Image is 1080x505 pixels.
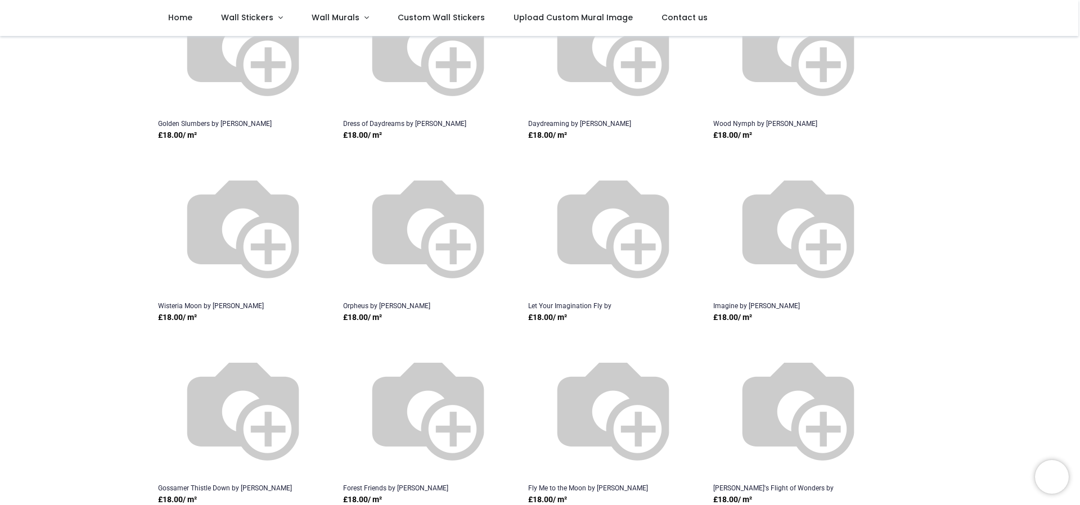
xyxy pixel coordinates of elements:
a: Golden Slumbers by [PERSON_NAME] [158,119,294,128]
span: Custom Wall Stickers [398,12,485,23]
img: Imagine Wall Mural by Josephine Wall [726,154,870,297]
a: Gossamer Thistle Down by [PERSON_NAME] [158,483,294,492]
a: [PERSON_NAME]'s Flight of Wonders by [PERSON_NAME] [713,483,849,492]
a: Orpheus by [PERSON_NAME] [343,301,479,310]
img: Gossamer Thistle Down Wall Mural by Josephine Wall [171,336,315,480]
strong: £ 18.00 / m² [158,312,197,323]
strong: £ 18.00 / m² [528,312,567,323]
a: Let Your Imagination Fly by [PERSON_NAME] [528,301,664,310]
strong: £ 18.00 / m² [713,130,752,141]
strong: £ 18.00 / m² [713,312,752,323]
img: Forest Friends Wall Mural by Josephine Wall [356,336,500,480]
img: Let Your Imagination Fly Wall Mural by Josephine Wall [541,154,685,297]
img: Fly Me to the Moon Wall Mural by Josephine Wall [541,336,685,480]
img: Alexandra's Flight of Wonders Wall Mural by Josephine Wall [726,336,870,480]
strong: £ 18.00 / m² [528,130,567,141]
strong: £ 18.00 / m² [158,130,197,141]
iframe: Brevo live chat [1035,460,1069,494]
strong: £ 18.00 / m² [343,130,382,141]
span: Home [168,12,192,23]
a: Wisteria Moon by [PERSON_NAME] [158,301,294,310]
strong: £ 18.00 / m² [343,312,382,323]
a: Daydreaming by [PERSON_NAME] [528,119,664,128]
img: Orpheus Wall Mural by Josephine Wall [356,154,500,297]
a: Forest Friends by [PERSON_NAME] [343,483,479,492]
span: Wall Murals [312,12,359,23]
img: Wisteria Moon Wall Mural by Josephine Wall [171,154,315,297]
a: Imagine by [PERSON_NAME] [713,301,849,310]
span: Contact us [661,12,708,23]
a: Fly Me to the Moon by [PERSON_NAME] [528,483,664,492]
span: Wall Stickers [221,12,273,23]
span: Upload Custom Mural Image [514,12,633,23]
a: Dress of Daydreams by [PERSON_NAME] [343,119,479,128]
a: Wood Nymph by [PERSON_NAME] [713,119,849,128]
